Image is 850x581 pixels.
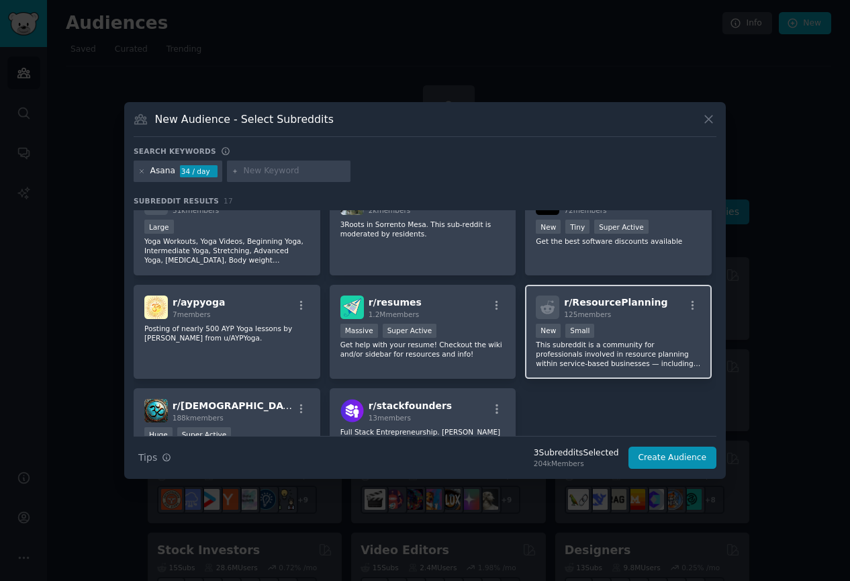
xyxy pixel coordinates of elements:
span: 188k members [173,414,224,422]
div: Massive [340,324,378,338]
p: Yoga Workouts, Yoga Videos, Beginning Yoga, Intermediate Yoga, Stretching, Advanced Yoga, [MEDICA... [144,236,310,265]
div: Super Active [177,427,232,441]
p: Posting of nearly 500 AYP Yoga lessons by [PERSON_NAME] from u/AYPYoga. [144,324,310,343]
button: Create Audience [628,447,717,470]
span: 2k members [369,206,411,214]
div: Super Active [383,324,437,338]
img: stackfounders [340,399,364,422]
div: 34 / day [180,165,218,177]
span: 17 [224,197,233,205]
span: 7 members [173,310,211,318]
div: Small [565,324,594,338]
p: Full Stack Entrepreneurship. [PERSON_NAME] und ohne Hype. Die Community für [PERSON_NAME], die au... [340,427,506,455]
span: Tips [138,451,157,465]
div: New [536,324,561,338]
div: Large [144,220,174,234]
div: Huge [144,427,173,441]
span: 1.2M members [369,310,420,318]
input: New Keyword [244,165,346,177]
p: 3Roots in Sorrento Mesa. This sub-reddit is moderated by residents. [340,220,506,238]
span: Subreddit Results [134,196,219,206]
span: r/ resumes [369,297,422,308]
img: resumes [340,296,364,319]
p: Get help with your resume! Checkout the wiki and/or sidebar for resources and info! [340,340,506,359]
span: 72 members [564,206,606,214]
p: This subreddit is a community for professionals involved in resource planning within service-base... [536,340,701,368]
span: r/ ResourcePlanning [564,297,667,308]
span: 13 members [369,414,411,422]
span: 125 members [564,310,611,318]
img: hinduism [144,399,168,422]
button: Tips [134,446,176,470]
div: 204k Members [534,459,619,468]
img: aypyoga [144,296,168,319]
span: r/ [DEMOGRAPHIC_DATA] [173,400,300,411]
span: r/ aypyoga [173,297,225,308]
p: Get the best software discounts available [536,236,701,246]
div: Super Active [594,220,649,234]
div: Asana [150,165,176,177]
h3: Search keywords [134,146,216,156]
span: 51k members [173,206,219,214]
div: 3 Subreddit s Selected [534,447,619,459]
div: Tiny [565,220,589,234]
span: r/ stackfounders [369,400,453,411]
h3: New Audience - Select Subreddits [155,112,334,126]
div: New [536,220,561,234]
